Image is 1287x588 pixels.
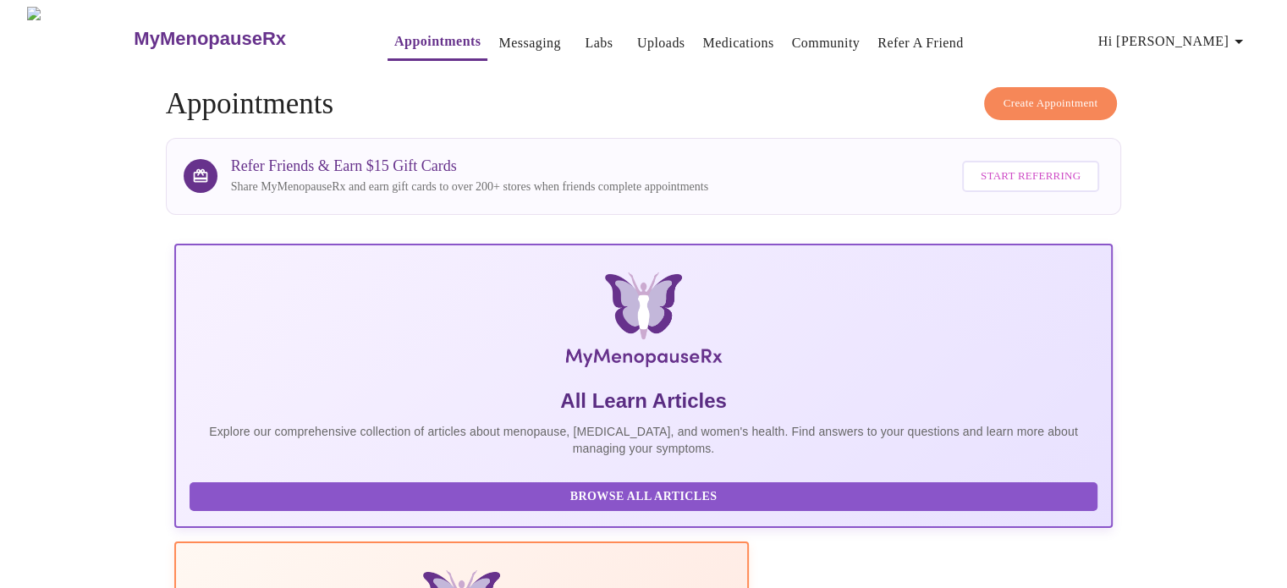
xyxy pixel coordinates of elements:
[190,488,1103,503] a: Browse All Articles
[206,486,1081,508] span: Browse All Articles
[1098,30,1249,53] span: Hi [PERSON_NAME]
[231,179,708,195] p: Share MyMenopauseRx and earn gift cards to over 200+ stores when friends complete appointments
[984,87,1118,120] button: Create Appointment
[388,25,487,61] button: Appointments
[1092,25,1256,58] button: Hi [PERSON_NAME]
[498,31,560,55] a: Messaging
[492,26,567,60] button: Messaging
[585,31,613,55] a: Labs
[394,30,481,53] a: Appointments
[702,31,773,55] a: Medications
[1004,94,1098,113] span: Create Appointment
[190,482,1098,512] button: Browse All Articles
[637,31,685,55] a: Uploads
[134,28,286,50] h3: MyMenopauseRx
[166,87,1122,121] h4: Appointments
[190,423,1098,457] p: Explore our comprehensive collection of articles about menopause, [MEDICAL_DATA], and women's hea...
[330,272,956,374] img: MyMenopauseRx Logo
[132,9,354,69] a: MyMenopauseRx
[962,161,1099,192] button: Start Referring
[696,26,780,60] button: Medications
[981,167,1081,186] span: Start Referring
[27,7,132,70] img: MyMenopauseRx Logo
[792,31,861,55] a: Community
[871,26,971,60] button: Refer a Friend
[785,26,867,60] button: Community
[958,152,1103,201] a: Start Referring
[630,26,692,60] button: Uploads
[231,157,708,175] h3: Refer Friends & Earn $15 Gift Cards
[877,31,964,55] a: Refer a Friend
[190,387,1098,415] h5: All Learn Articles
[572,26,626,60] button: Labs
